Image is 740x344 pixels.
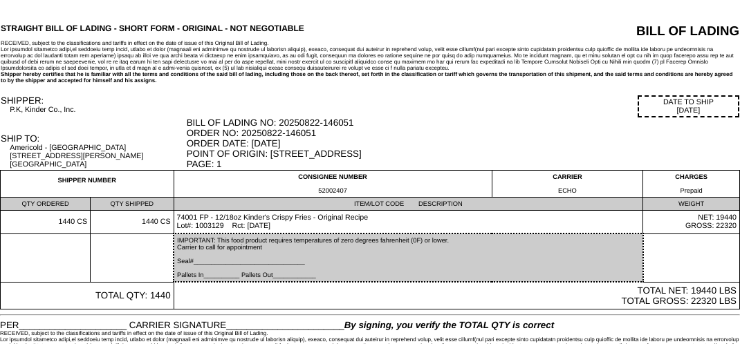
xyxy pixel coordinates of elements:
td: TOTAL NET: 19440 LBS TOTAL GROSS: 22320 LBS [174,282,739,309]
td: ITEM/LOT CODE DESCRIPTION [174,198,643,211]
td: 1440 CS [1,211,91,234]
div: ECHO [495,187,640,194]
td: SHIPPER NUMBER [1,171,174,198]
td: CHARGES [643,171,740,198]
td: 74001 FP - 12/18oz Kinder's Crispy Fries - Original Recipe Lot#: 1003129 Rct: [DATE] [174,211,643,234]
div: BILL OF LADING NO: 20250822-146051 ORDER NO: 20250822-146051 ORDER DATE: [DATE] POINT OF ORIGIN: ... [187,117,739,169]
div: Prepaid [646,187,737,194]
td: CONSIGNEE NUMBER [174,171,492,198]
div: Shipper hereby certifies that he is familiar with all the terms and conditions of the said bill o... [1,71,739,84]
td: IMPORTANT: This food product requires temperatures of zero degrees fahrenheit (0F) or lower. Carr... [174,233,643,282]
div: DATE TO SHIP [DATE] [638,95,739,117]
div: SHIPPER: [1,95,185,106]
div: Americold - [GEOGRAPHIC_DATA] [STREET_ADDRESS][PERSON_NAME] [GEOGRAPHIC_DATA] [10,144,185,169]
td: NET: 19440 GROSS: 22320 [643,211,740,234]
td: QTY ORDERED [1,198,91,211]
td: 1440 CS [91,211,174,234]
td: TOTAL QTY: 1440 [1,282,174,309]
div: 52002407 [177,187,489,194]
td: CARRIER [492,171,642,198]
div: P.K, Kinder Co., Inc. [10,106,185,114]
td: WEIGHT [643,198,740,211]
span: By signing, you verify the TOTAL QTY is correct [344,320,554,330]
td: QTY SHIPPED [91,198,174,211]
div: BILL OF LADING [535,23,739,39]
div: SHIP TO: [1,133,185,144]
